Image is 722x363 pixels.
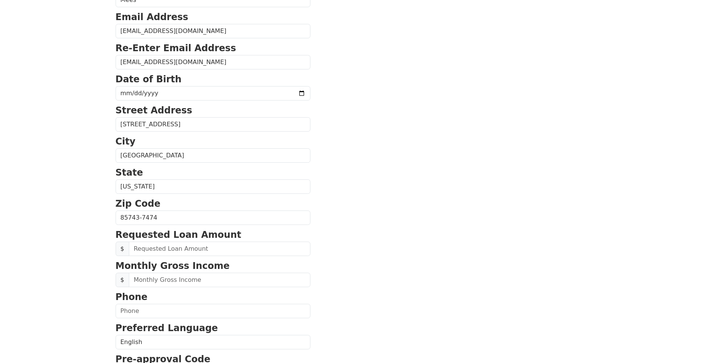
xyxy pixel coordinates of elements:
[116,105,193,116] strong: Street Address
[129,273,310,287] input: Monthly Gross Income
[116,323,218,333] strong: Preferred Language
[116,242,129,256] span: $
[116,148,310,163] input: City
[116,259,310,273] p: Monthly Gross Income
[116,55,310,69] input: Re-Enter Email Address
[129,242,310,256] input: Requested Loan Amount
[116,12,188,22] strong: Email Address
[116,211,310,225] input: Zip Code
[116,304,310,318] input: Phone
[116,24,310,38] input: Email Address
[116,292,148,302] strong: Phone
[116,198,161,209] strong: Zip Code
[116,229,241,240] strong: Requested Loan Amount
[116,273,129,287] span: $
[116,74,182,85] strong: Date of Birth
[116,117,310,132] input: Street Address
[116,136,136,147] strong: City
[116,43,236,53] strong: Re-Enter Email Address
[116,167,143,178] strong: State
